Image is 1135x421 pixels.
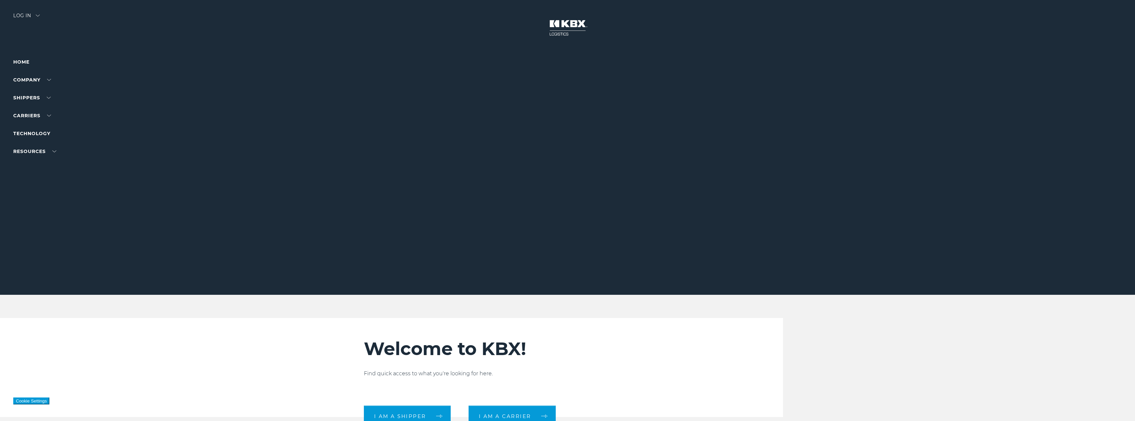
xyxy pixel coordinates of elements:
[543,13,593,42] img: kbx logo
[364,338,875,360] h2: Welcome to KBX!
[374,414,426,419] span: I am a shipper
[13,397,49,404] button: Cookie Settings
[13,148,56,154] a: RESOURCES
[364,370,875,378] p: Find quick access to what you're looking for here.
[13,95,51,101] a: SHIPPERS
[13,113,51,119] a: Carriers
[13,59,29,65] a: Home
[36,15,40,17] img: arrow
[13,77,51,83] a: Company
[13,13,40,23] div: Log in
[479,414,531,419] span: I am a carrier
[13,131,50,136] a: Technology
